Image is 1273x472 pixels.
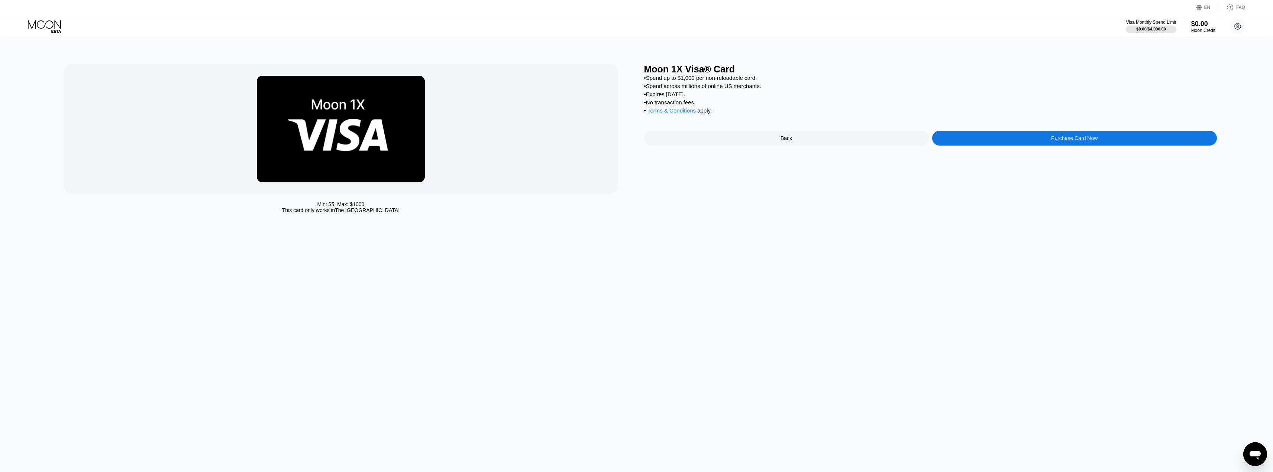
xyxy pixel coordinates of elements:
div: • Expires [DATE]. [644,91,1217,97]
div: FAQ [1236,5,1245,10]
div: Visa Monthly Spend Limit$0.00/$4,000.00 [1126,20,1176,33]
div: • Spend up to $1,000 per non-reloadable card. [644,75,1217,81]
div: Terms & Conditions [647,107,696,115]
div: $0.00 / $4,000.00 [1136,27,1166,31]
div: Moon 1X Visa® Card [644,64,1217,75]
div: EN [1196,4,1219,11]
div: FAQ [1219,4,1245,11]
div: • Spend across millions of online US merchants. [644,83,1217,89]
div: Purchase Card Now [1051,135,1098,141]
div: Visa Monthly Spend Limit [1126,20,1176,25]
div: $0.00 [1191,20,1215,28]
span: Terms & Conditions [647,107,696,114]
div: Min: $ 5 , Max: $ 1000 [317,201,364,207]
div: EN [1204,5,1211,10]
iframe: Кнопка запуска окна обмена сообщениями [1243,442,1267,466]
div: Moon Credit [1191,28,1215,33]
div: Back [644,131,929,146]
div: This card only works in The [GEOGRAPHIC_DATA] [282,207,400,213]
div: Back [781,135,792,141]
div: • apply . [644,107,1217,115]
div: $0.00Moon Credit [1191,20,1215,33]
div: • No transaction fees. [644,99,1217,105]
div: Purchase Card Now [932,131,1217,146]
